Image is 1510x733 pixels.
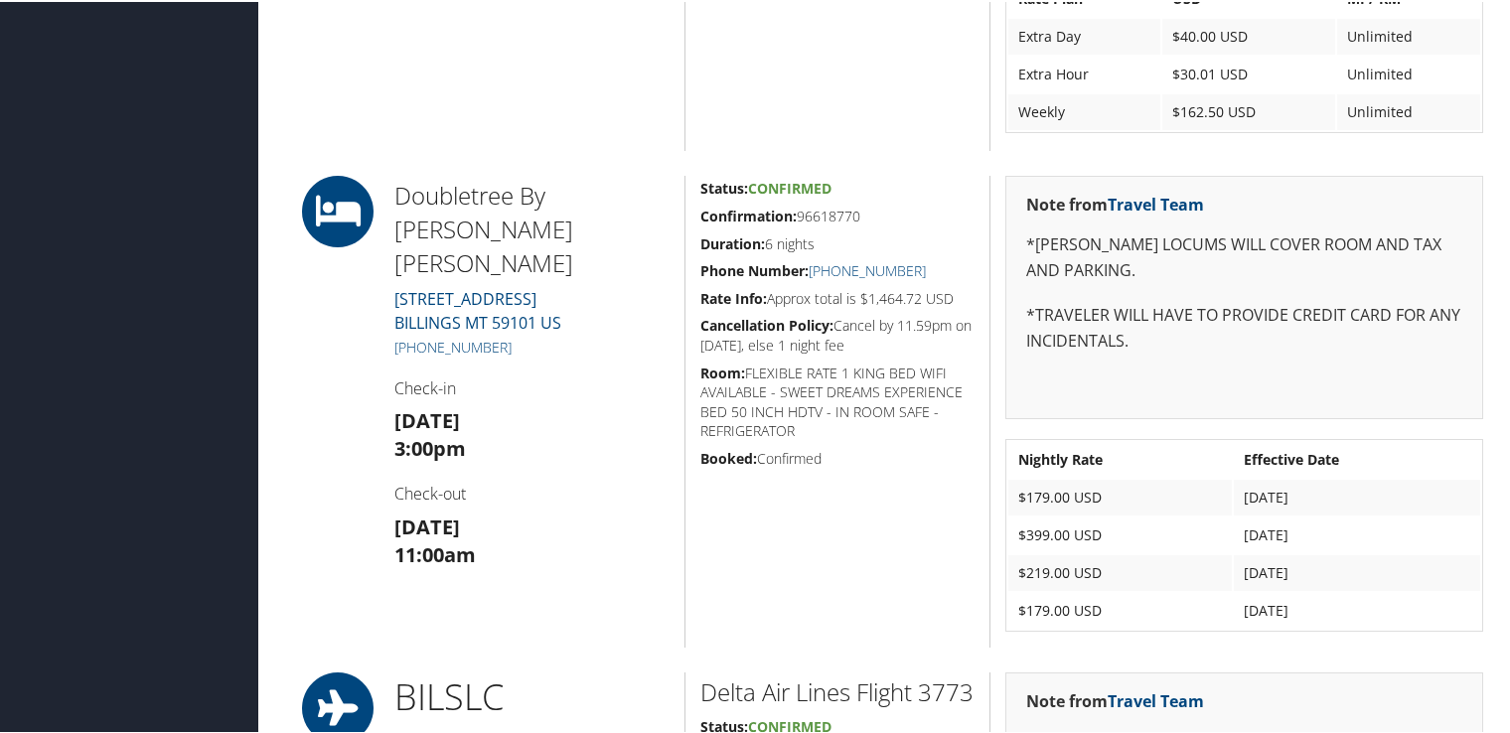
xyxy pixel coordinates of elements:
strong: [DATE] [394,512,460,538]
td: Extra Day [1008,17,1159,53]
td: [DATE] [1234,515,1480,551]
strong: Confirmation: [700,205,797,223]
a: Travel Team [1108,688,1204,710]
strong: Booked: [700,447,757,466]
a: [STREET_ADDRESS]BILLINGS MT 59101 US [394,286,561,332]
strong: Phone Number: [700,259,809,278]
p: *[PERSON_NAME] LOCUMS WILL COVER ROOM AND TAX AND PARKING. [1026,230,1462,281]
strong: Note from [1026,688,1204,710]
strong: 11:00am [394,539,476,566]
a: [PHONE_NUMBER] [809,259,926,278]
td: $179.00 USD [1008,478,1232,513]
td: Unlimited [1337,55,1480,90]
td: Extra Hour [1008,55,1159,90]
a: Travel Team [1108,192,1204,214]
td: [DATE] [1234,553,1480,589]
td: [DATE] [1234,478,1480,513]
strong: Room: [700,362,745,380]
a: [PHONE_NUMBER] [394,336,512,355]
td: $40.00 USD [1162,17,1335,53]
strong: 3:00pm [394,433,466,460]
h2: Doubletree By [PERSON_NAME] [PERSON_NAME] [394,177,670,277]
strong: Status: [700,177,748,196]
th: Nightly Rate [1008,440,1232,476]
td: Unlimited [1337,92,1480,128]
h5: 96618770 [700,205,975,224]
td: $219.00 USD [1008,553,1232,589]
td: Weekly [1008,92,1159,128]
p: *TRAVELER WILL HAVE TO PROVIDE CREDIT CARD FOR ANY INCIDENTALS. [1026,301,1462,352]
td: $399.00 USD [1008,515,1232,551]
h2: Delta Air Lines Flight 3773 [700,673,975,707]
td: $162.50 USD [1162,92,1335,128]
strong: Duration: [700,232,765,251]
strong: Cancellation Policy: [700,314,833,333]
h4: Check-out [394,481,670,503]
strong: Note from [1026,192,1204,214]
h5: Approx total is $1,464.72 USD [700,287,975,307]
td: $30.01 USD [1162,55,1335,90]
h5: 6 nights [700,232,975,252]
h4: Check-in [394,375,670,397]
strong: Rate Info: [700,287,767,306]
td: Unlimited [1337,17,1480,53]
th: Effective Date [1234,440,1480,476]
h1: BIL SLC [394,670,670,720]
span: Confirmed [748,177,831,196]
h5: Cancel by 11.59pm on [DATE], else 1 night fee [700,314,975,353]
h5: Confirmed [700,447,975,467]
td: $179.00 USD [1008,591,1232,627]
h5: FLEXIBLE RATE 1 KING BED WIFI AVAILABLE - SWEET DREAMS EXPERIENCE BED 50 INCH HDTV - IN ROOM SAFE... [700,362,975,439]
td: [DATE] [1234,591,1480,627]
strong: [DATE] [394,405,460,432]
